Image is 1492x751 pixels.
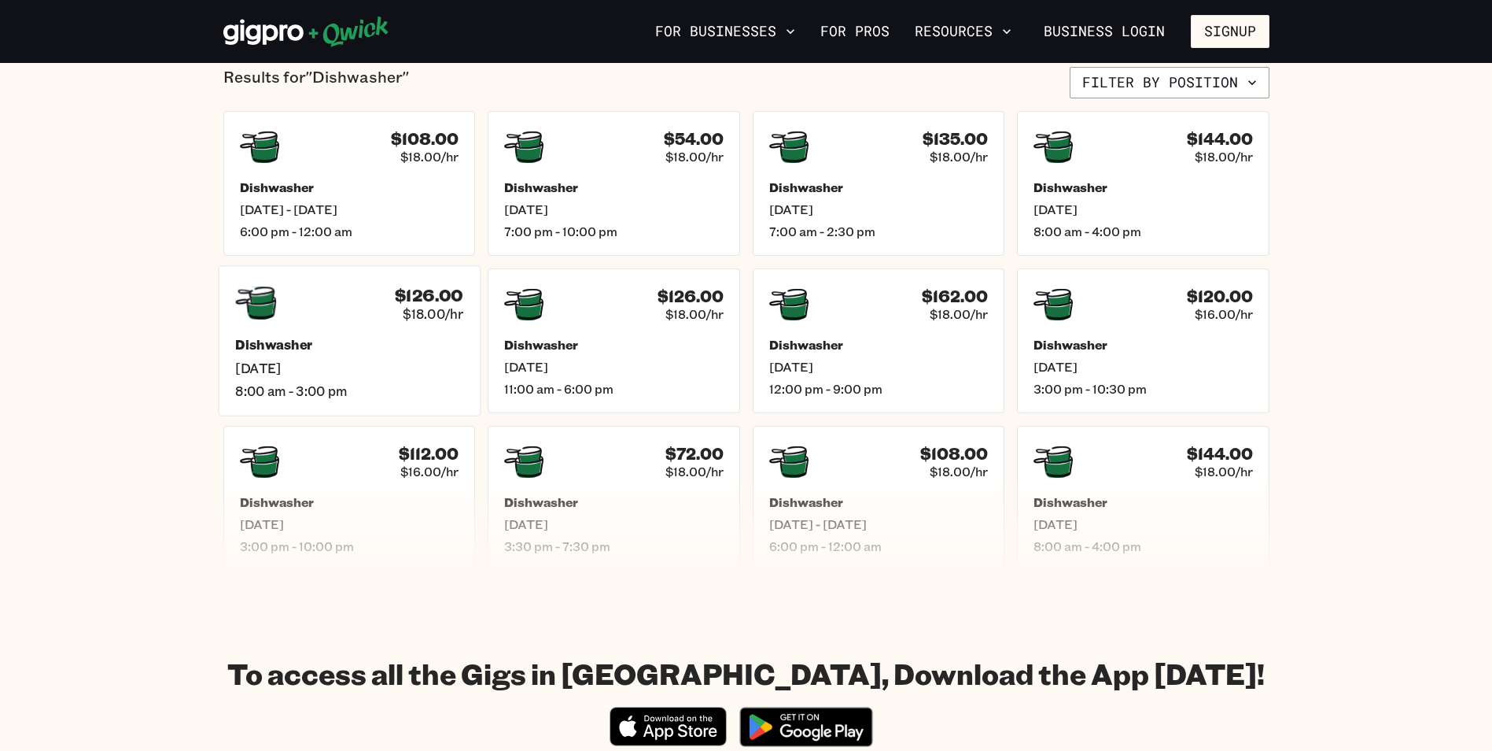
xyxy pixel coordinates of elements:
[769,179,989,195] h5: Dishwasher
[665,149,724,165] span: $18.00/hr
[665,464,724,479] span: $18.00/hr
[240,494,459,510] h5: Dishwasher
[930,149,988,165] span: $18.00/hr
[769,494,989,510] h5: Dishwasher
[922,287,988,306] h4: $162.00
[1195,464,1253,479] span: $18.00/hr
[504,337,724,353] h5: Dishwasher
[769,202,989,217] span: [DATE]
[1033,359,1253,375] span: [DATE]
[391,129,459,149] h4: $108.00
[235,337,463,353] h5: Dishwasher
[223,67,409,98] p: Results for "Dishwasher"
[1017,268,1269,413] a: $120.00$16.00/hrDishwasher[DATE]3:00 pm - 10:30 pm
[400,149,459,165] span: $18.00/hr
[920,444,988,464] h4: $108.00
[649,18,801,45] button: For Businesses
[664,129,724,149] h4: $54.00
[240,224,459,239] span: 6:00 pm - 12:00 am
[1033,516,1253,532] span: [DATE]
[753,268,1005,413] a: $162.00$18.00/hrDishwasher[DATE]12:00 pm - 9:00 pm
[769,538,989,554] span: 6:00 pm - 12:00 am
[930,306,988,322] span: $18.00/hr
[1033,381,1253,397] span: 3:00 pm - 10:30 pm
[240,538,459,554] span: 3:00 pm - 10:00 pm
[923,129,988,149] h4: $135.00
[240,202,459,217] span: [DATE] - [DATE]
[769,359,989,375] span: [DATE]
[223,426,476,571] a: $112.00$16.00/hrDishwasher[DATE]3:00 pm - 10:00 pm
[1191,15,1269,48] button: Signup
[1187,129,1253,149] h4: $144.00
[1187,444,1253,464] h4: $144.00
[769,224,989,239] span: 7:00 am - 2:30 pm
[1033,337,1253,353] h5: Dishwasher
[1030,15,1178,48] a: Business Login
[1033,224,1253,239] span: 8:00 am - 4:00 pm
[1033,494,1253,510] h5: Dishwasher
[488,268,740,413] a: $126.00$18.00/hrDishwasher[DATE]11:00 am - 6:00 pm
[223,111,476,256] a: $108.00$18.00/hrDishwasher[DATE] - [DATE]6:00 pm - 12:00 am
[769,381,989,397] span: 12:00 pm - 9:00 pm
[394,285,462,305] h4: $126.00
[610,733,728,749] a: Download on the App Store
[769,516,989,532] span: [DATE] - [DATE]
[1195,149,1253,165] span: $18.00/hr
[814,18,896,45] a: For Pros
[235,383,463,399] span: 8:00 am - 3:00 pm
[908,18,1018,45] button: Resources
[504,516,724,532] span: [DATE]
[240,516,459,532] span: [DATE]
[753,111,1005,256] a: $135.00$18.00/hrDishwasher[DATE]7:00 am - 2:30 pm
[1033,538,1253,554] span: 8:00 am - 4:00 pm
[504,202,724,217] span: [DATE]
[1033,202,1253,217] span: [DATE]
[488,426,740,571] a: $72.00$18.00/hrDishwasher[DATE]3:30 pm - 7:30 pm
[399,444,459,464] h4: $112.00
[400,464,459,479] span: $16.00/hr
[504,224,724,239] span: 7:00 pm - 10:00 pm
[504,359,724,375] span: [DATE]
[769,337,989,353] h5: Dishwasher
[1017,426,1269,571] a: $144.00$18.00/hrDishwasher[DATE]8:00 am - 4:00 pm
[658,287,724,306] h4: $126.00
[235,360,463,376] span: [DATE]
[488,111,740,256] a: $54.00$18.00/hrDishwasher[DATE]7:00 pm - 10:00 pm
[1187,287,1253,306] h4: $120.00
[504,179,724,195] h5: Dishwasher
[504,381,724,397] span: 11:00 am - 6:00 pm
[1017,111,1269,256] a: $144.00$18.00/hrDishwasher[DATE]8:00 am - 4:00 pm
[504,494,724,510] h5: Dishwasher
[930,464,988,479] span: $18.00/hr
[240,179,459,195] h5: Dishwasher
[218,265,480,416] a: $126.00$18.00/hrDishwasher[DATE]8:00 am - 3:00 pm
[1033,179,1253,195] h5: Dishwasher
[665,444,724,464] h4: $72.00
[227,656,1265,691] h1: To access all the Gigs in [GEOGRAPHIC_DATA], Download the App [DATE]!
[1070,67,1269,98] button: Filter by position
[403,305,463,322] span: $18.00/hr
[1195,306,1253,322] span: $16.00/hr
[665,306,724,322] span: $18.00/hr
[753,426,1005,571] a: $108.00$18.00/hrDishwasher[DATE] - [DATE]6:00 pm - 12:00 am
[504,538,724,554] span: 3:30 pm - 7:30 pm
